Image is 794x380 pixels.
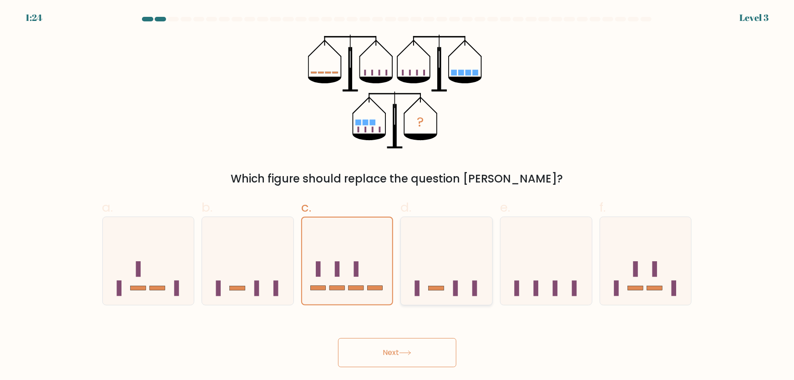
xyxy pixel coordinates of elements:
[25,11,42,25] div: 1:24
[301,198,311,216] span: c.
[108,171,687,187] div: Which figure should replace the question [PERSON_NAME]?
[338,338,456,367] button: Next
[417,113,424,132] tspan: ?
[102,198,113,216] span: a.
[600,198,606,216] span: f.
[500,198,510,216] span: e.
[202,198,212,216] span: b.
[400,198,411,216] span: d.
[739,11,769,25] div: Level 3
